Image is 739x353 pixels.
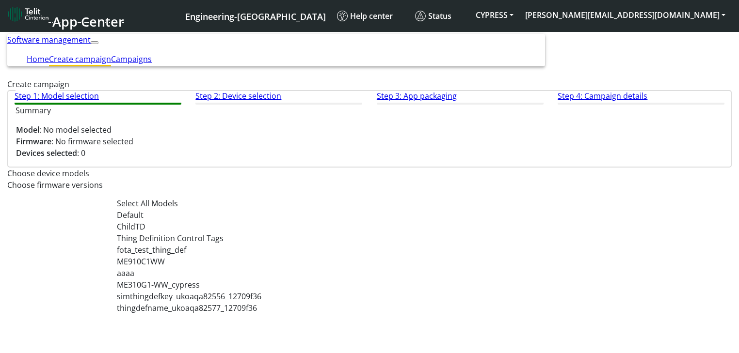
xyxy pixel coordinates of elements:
[16,136,723,147] div: : No firmware selected
[117,210,144,220] span: Default
[333,6,411,26] a: Help center
[117,245,186,255] span: fota_test_thing_def
[15,90,181,105] a: Step 1: Model selection
[117,303,257,313] span: thingdefname_ukoaqa82577_12709f36
[337,11,348,21] img: knowledge.svg
[470,6,519,24] button: CYPRESS
[415,11,451,21] span: Status
[519,6,731,24] button: [PERSON_NAME][EMAIL_ADDRESS][DOMAIN_NAME]
[8,4,123,28] a: App Center
[377,90,544,105] a: Step 3: App packaging
[16,147,723,159] div: : 0
[117,198,178,209] span: Select All Models
[52,13,124,31] span: App Center
[16,148,77,158] strong: Devices selected
[117,198,359,314] ng-dropdown-panel: Options list
[49,54,111,64] a: Create campaign
[415,11,426,21] img: status.svg
[7,78,732,90] div: Create campaign
[16,124,723,136] div: : No model selected
[111,54,152,64] a: Campaigns
[117,233,224,244] span: Thing Definition Control Tags
[16,136,51,147] strong: Firmware
[117,221,145,232] span: ChildTD
[195,90,362,105] a: Step 2: Device selection
[16,124,39,135] strong: Model
[558,90,724,105] a: Step 4: Campaign details
[27,54,49,64] a: Home
[337,11,393,21] span: Help center
[185,6,325,26] a: Your current platform instance
[117,256,165,267] span: ME910C1WW
[411,6,470,26] a: Status
[91,41,98,44] button: Toggle navigation
[8,6,48,22] img: logo-telit-cinterion-gw-new.png
[7,34,91,45] a: Software management
[117,268,134,278] span: aaaa
[117,291,261,302] span: simthingdefkey_ukoaqa82556_12709f36
[185,11,326,22] span: Engineering-[GEOGRAPHIC_DATA]
[117,279,200,290] span: ME310G1-WW_cypress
